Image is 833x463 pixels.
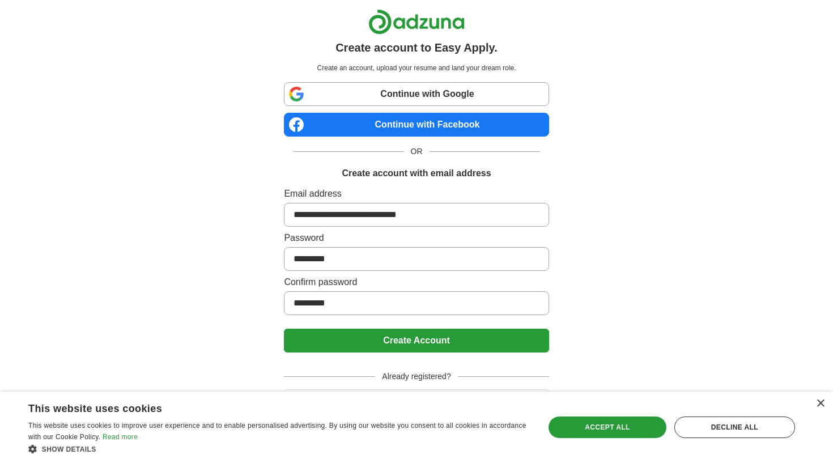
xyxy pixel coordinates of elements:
div: Show details [28,443,529,454]
span: OR [404,146,430,158]
label: Email address [284,187,549,201]
span: Already registered? [375,371,457,383]
a: Continue with Google [284,82,549,106]
span: Show details [42,445,96,453]
p: Create an account, upload your resume and land your dream role. [286,63,546,73]
img: Adzuna logo [368,9,465,35]
div: Decline all [674,417,795,438]
label: Confirm password [284,275,549,289]
div: Close [816,400,824,408]
a: Continue with Facebook [284,113,549,137]
span: This website uses cookies to improve user experience and to enable personalised advertising. By u... [28,422,526,441]
a: Read more, opens a new window [103,433,138,441]
h1: Create account to Easy Apply. [335,39,498,56]
div: This website uses cookies [28,398,501,415]
label: Password [284,231,549,245]
div: Accept all [549,417,666,438]
button: Login [284,389,549,413]
h1: Create account with email address [342,167,491,180]
button: Create Account [284,329,549,352]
